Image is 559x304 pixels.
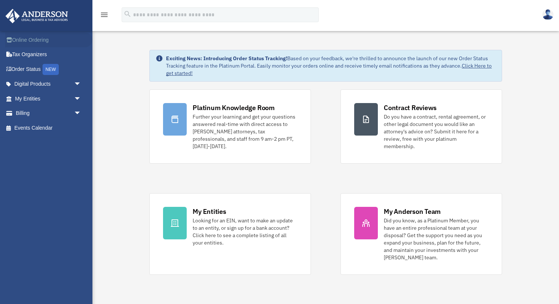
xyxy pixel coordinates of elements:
[384,217,488,261] div: Did you know, as a Platinum Member, you have an entire professional team at your disposal? Get th...
[5,106,92,121] a: Billingarrow_drop_down
[166,55,496,77] div: Based on your feedback, we're thrilled to announce the launch of our new Order Status Tracking fe...
[384,207,441,216] div: My Anderson Team
[74,91,89,106] span: arrow_drop_down
[5,62,92,77] a: Order StatusNEW
[384,113,488,150] div: Do you have a contract, rental agreement, or other legal document you would like an attorney's ad...
[542,9,553,20] img: User Pic
[5,33,92,47] a: Online Ordering
[5,77,92,92] a: Digital Productsarrow_drop_down
[193,113,297,150] div: Further your learning and get your questions answered real-time with direct access to [PERSON_NAM...
[100,10,109,19] i: menu
[193,207,226,216] div: My Entities
[74,77,89,92] span: arrow_drop_down
[74,106,89,121] span: arrow_drop_down
[166,55,287,62] strong: Exciting News: Introducing Order Status Tracking!
[341,89,502,164] a: Contract Reviews Do you have a contract, rental agreement, or other legal document you would like...
[149,89,311,164] a: Platinum Knowledge Room Further your learning and get your questions answered real-time with dire...
[100,13,109,19] a: menu
[123,10,132,18] i: search
[341,193,502,275] a: My Anderson Team Did you know, as a Platinum Member, you have an entire professional team at your...
[5,47,92,62] a: Tax Organizers
[384,103,437,112] div: Contract Reviews
[43,64,59,75] div: NEW
[166,62,492,76] a: Click Here to get started!
[193,103,275,112] div: Platinum Knowledge Room
[3,9,70,23] img: Anderson Advisors Platinum Portal
[193,217,297,246] div: Looking for an EIN, want to make an update to an entity, or sign up for a bank account? Click her...
[149,193,311,275] a: My Entities Looking for an EIN, want to make an update to an entity, or sign up for a bank accoun...
[5,91,92,106] a: My Entitiesarrow_drop_down
[5,120,92,135] a: Events Calendar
